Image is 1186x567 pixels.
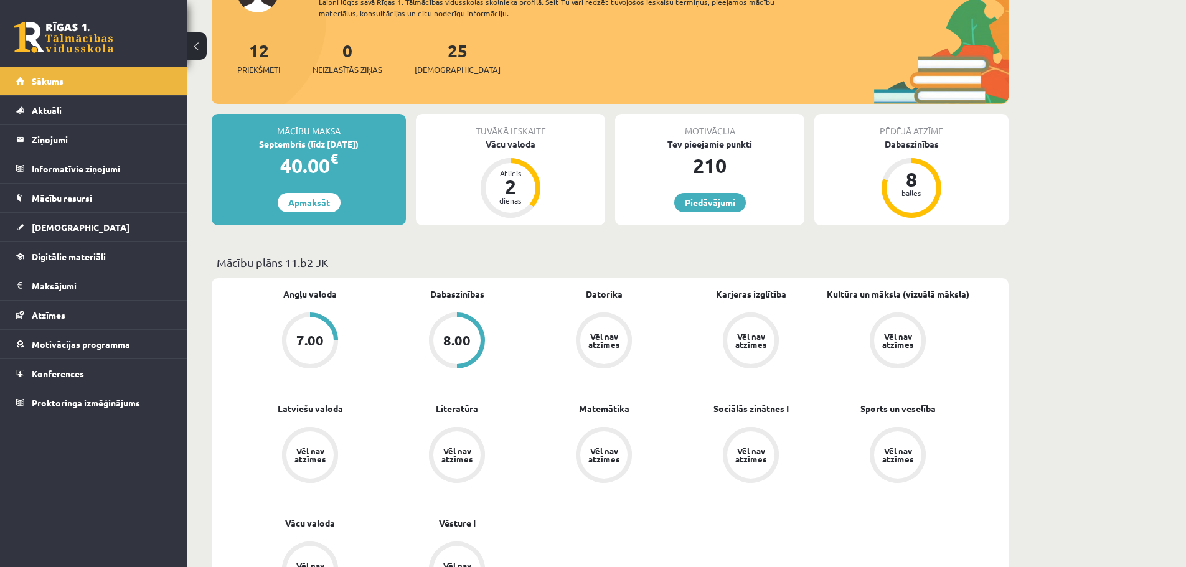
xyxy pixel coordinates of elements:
[278,193,341,212] a: Apmaksāt
[32,271,171,300] legend: Maksājumi
[893,169,930,189] div: 8
[32,222,129,233] span: [DEMOGRAPHIC_DATA]
[824,312,971,371] a: Vēl nav atzīmes
[674,193,746,212] a: Piedāvājumi
[492,197,529,204] div: dienas
[16,301,171,329] a: Atzīmes
[677,427,824,485] a: Vēl nav atzīmes
[32,368,84,379] span: Konferences
[716,288,786,301] a: Karjeras izglītība
[893,189,930,197] div: balles
[733,447,768,463] div: Vēl nav atzīmes
[296,334,324,347] div: 7.00
[615,114,804,138] div: Motivācija
[278,402,343,415] a: Latviešu valoda
[32,397,140,408] span: Proktoringa izmēģinājums
[237,312,384,371] a: 7.00
[615,151,804,180] div: 210
[32,125,171,154] legend: Ziņojumi
[416,138,605,151] div: Vācu valoda
[32,75,64,87] span: Sākums
[285,517,335,530] a: Vācu valoda
[586,288,623,301] a: Datorika
[32,105,62,116] span: Aktuāli
[16,67,171,95] a: Sākums
[416,114,605,138] div: Tuvākā ieskaite
[677,312,824,371] a: Vēl nav atzīmes
[212,114,406,138] div: Mācību maksa
[384,427,530,485] a: Vēl nav atzīmes
[14,22,113,53] a: Rīgas 1. Tālmācības vidusskola
[439,517,476,530] a: Vēsture I
[16,359,171,388] a: Konferences
[530,427,677,485] a: Vēl nav atzīmes
[492,169,529,177] div: Atlicis
[217,254,1004,271] p: Mācību plāns 11.b2 JK
[492,177,529,197] div: 2
[16,125,171,154] a: Ziņojumi
[827,288,969,301] a: Kultūra un māksla (vizuālā māksla)
[416,138,605,220] a: Vācu valoda Atlicis 2 dienas
[212,138,406,151] div: Septembris (līdz [DATE])
[860,402,936,415] a: Sports un veselība
[824,427,971,485] a: Vēl nav atzīmes
[615,138,804,151] div: Tev pieejamie punkti
[237,427,384,485] a: Vēl nav atzīmes
[16,271,171,300] a: Maksājumi
[530,312,677,371] a: Vēl nav atzīmes
[237,63,280,76] span: Priekšmeti
[330,149,338,167] span: €
[814,138,1009,151] div: Dabaszinības
[586,332,621,349] div: Vēl nav atzīmes
[212,151,406,180] div: 40.00
[16,184,171,212] a: Mācību resursi
[814,138,1009,220] a: Dabaszinības 8 balles
[32,339,130,350] span: Motivācijas programma
[32,154,171,183] legend: Informatīvie ziņojumi
[237,39,280,76] a: 12Priekšmeti
[16,330,171,358] a: Motivācijas programma
[579,402,629,415] a: Matemātika
[384,312,530,371] a: 8.00
[313,63,382,76] span: Neizlasītās ziņas
[16,388,171,417] a: Proktoringa izmēģinājums
[293,447,327,463] div: Vēl nav atzīmes
[880,332,915,349] div: Vēl nav atzīmes
[733,332,768,349] div: Vēl nav atzīmes
[415,39,501,76] a: 25[DEMOGRAPHIC_DATA]
[440,447,474,463] div: Vēl nav atzīmes
[283,288,337,301] a: Angļu valoda
[32,251,106,262] span: Digitālie materiāli
[32,192,92,204] span: Mācību resursi
[16,242,171,271] a: Digitālie materiāli
[880,447,915,463] div: Vēl nav atzīmes
[436,402,478,415] a: Literatūra
[32,309,65,321] span: Atzīmes
[430,288,484,301] a: Dabaszinības
[586,447,621,463] div: Vēl nav atzīmes
[16,96,171,124] a: Aktuāli
[415,63,501,76] span: [DEMOGRAPHIC_DATA]
[313,39,382,76] a: 0Neizlasītās ziņas
[16,213,171,241] a: [DEMOGRAPHIC_DATA]
[713,402,789,415] a: Sociālās zinātnes I
[16,154,171,183] a: Informatīvie ziņojumi
[443,334,471,347] div: 8.00
[814,114,1009,138] div: Pēdējā atzīme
